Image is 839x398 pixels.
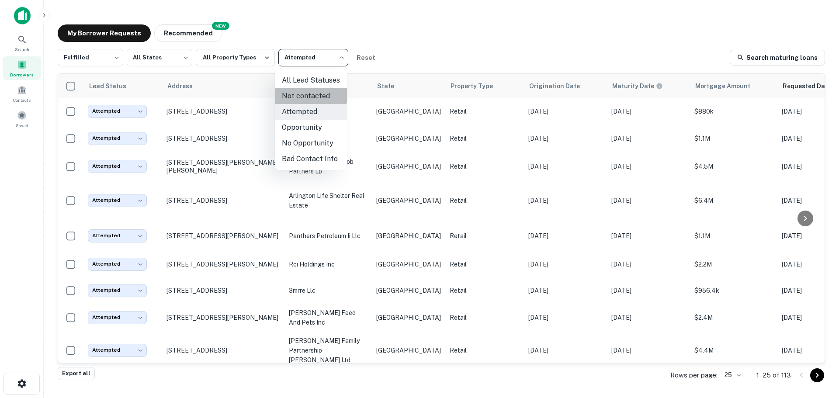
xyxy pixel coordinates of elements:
iframe: Chat Widget [795,328,839,370]
li: Attempted [275,104,347,120]
li: Opportunity [275,120,347,135]
li: Bad Contact Info [275,151,347,167]
li: Not contacted [275,88,347,104]
li: No Opportunity [275,135,347,151]
li: All Lead Statuses [275,73,347,88]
